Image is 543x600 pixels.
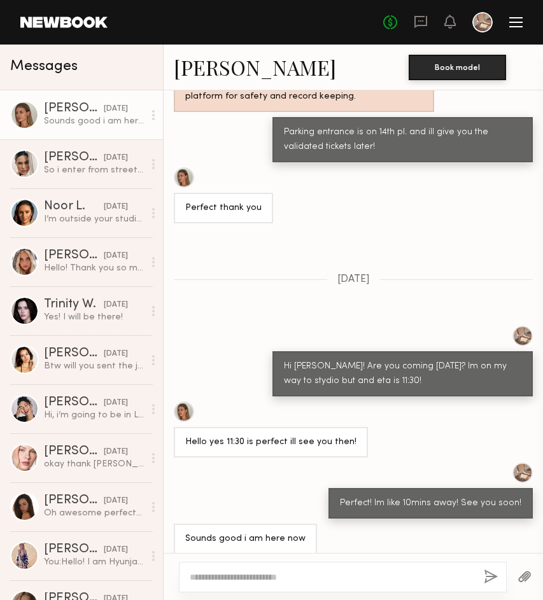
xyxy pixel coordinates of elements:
span: Messages [10,59,78,74]
div: [DATE] [104,397,128,409]
div: [PERSON_NAME] [44,151,104,164]
div: Trinity W. [44,298,104,311]
div: You: Hello! I am Hyunjae a photographer of [GEOGRAPHIC_DATA] in downtown [GEOGRAPHIC_DATA]! I hav... [44,556,144,568]
div: Hello! Thank you so much for reaching out! I’m already booked for [DATE] unfortunately:( i’m so s... [44,262,144,274]
div: Perfect thank you [185,201,262,216]
div: [PERSON_NAME] [44,445,104,458]
div: [DATE] [104,495,128,507]
div: [PERSON_NAME] [44,102,104,115]
a: Book model [409,61,506,72]
div: So i enter from street right? [44,164,144,176]
div: Hi, i’m going to be in LA [DATE]. Also, may i know what client? [44,409,144,421]
div: Sounds good i am here now [44,115,144,127]
button: Book model [409,55,506,80]
div: Sounds good i am here now [185,532,306,547]
div: [PERSON_NAME] [44,543,104,556]
div: [DATE] [104,544,128,556]
div: Oh awesome perfect will do thank you! [44,507,144,519]
div: Hello yes 11:30 is perfect ill see you then! [185,435,356,450]
div: [DATE] [104,103,128,115]
div: [DATE] [104,201,128,213]
div: Yes! I will be there! [44,311,144,323]
div: [DATE] [104,250,128,262]
div: [DATE] [104,446,128,458]
div: Hi [PERSON_NAME]! Are you coming [DATE]? Im on my way to stydio but and eta is 11:30! [284,359,521,389]
div: Noor L. [44,200,104,213]
div: [DATE] [104,348,128,360]
div: okay thank [PERSON_NAME]! I’ll see you [DATE]!! [44,458,144,470]
div: I’m outside your studio door [44,213,144,225]
a: [PERSON_NAME] [174,53,336,81]
div: Parking entrance is on 14th pl. and ill give you the validated tickets later! [284,125,521,155]
div: Perfect! Im like 10mins away! See you soon! [340,496,521,511]
div: [PERSON_NAME] [44,347,104,360]
div: [DATE] [104,299,128,311]
span: [DATE] [337,274,370,285]
div: [PERSON_NAME] [44,249,104,262]
div: [PERSON_NAME] [44,494,104,507]
div: Btw will you sent the job request for [DATE] when you have a chance ? Thanks! [44,360,144,372]
div: [DATE] [104,152,128,164]
div: [PERSON_NAME] [44,396,104,409]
